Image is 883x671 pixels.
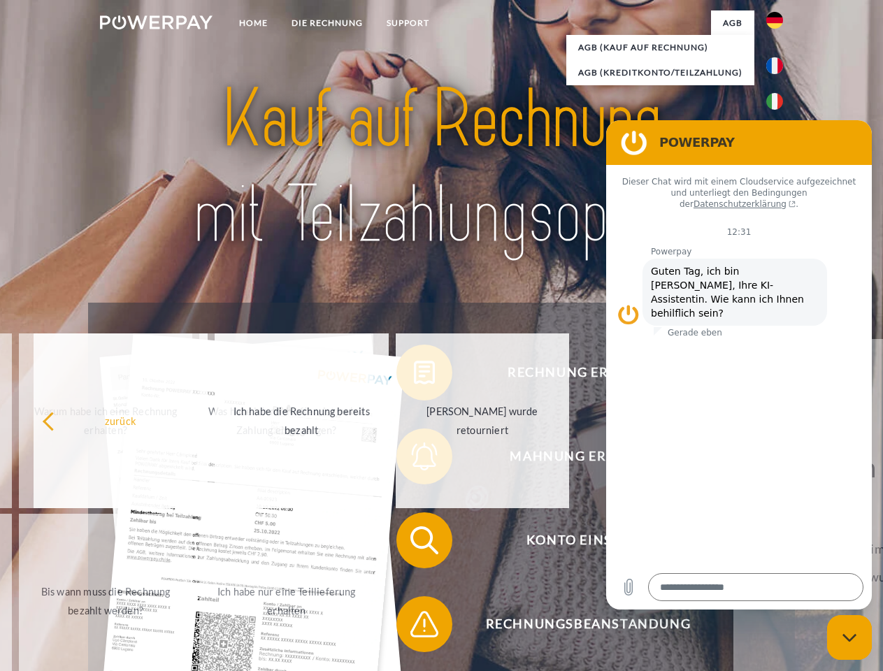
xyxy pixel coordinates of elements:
img: de [766,12,783,29]
iframe: Messaging-Fenster [606,120,872,609]
a: DIE RECHNUNG [280,10,375,36]
iframe: Schaltfläche zum Öffnen des Messaging-Fensters; Konversation läuft [827,615,872,660]
a: AGB (Kauf auf Rechnung) [566,35,754,60]
div: Ich habe die Rechnung bereits bezahlt [223,402,380,440]
span: Mahnung erhalten? [417,428,759,484]
div: [PERSON_NAME] wurde retourniert [404,402,561,440]
a: AGB (Kreditkonto/Teilzahlung) [566,60,754,85]
img: it [766,93,783,110]
img: fr [766,57,783,74]
a: SUPPORT [375,10,441,36]
a: agb [711,10,754,36]
img: title-powerpay_de.svg [134,67,749,268]
div: Ich habe nur eine Teillieferung erhalten [208,582,365,620]
img: qb_warning.svg [407,607,442,642]
a: Home [227,10,280,36]
img: qb_search.svg [407,523,442,558]
button: Konto einsehen [396,512,760,568]
div: Bis wann muss die Rechnung bezahlt werden? [27,582,185,620]
button: Rechnungsbeanstandung [396,596,760,652]
img: logo-powerpay-white.svg [100,15,213,29]
span: Rechnungsbeanstandung [417,596,759,652]
span: Konto einsehen [417,512,759,568]
div: zurück [42,411,199,430]
span: Rechnung erhalten? [417,345,759,401]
